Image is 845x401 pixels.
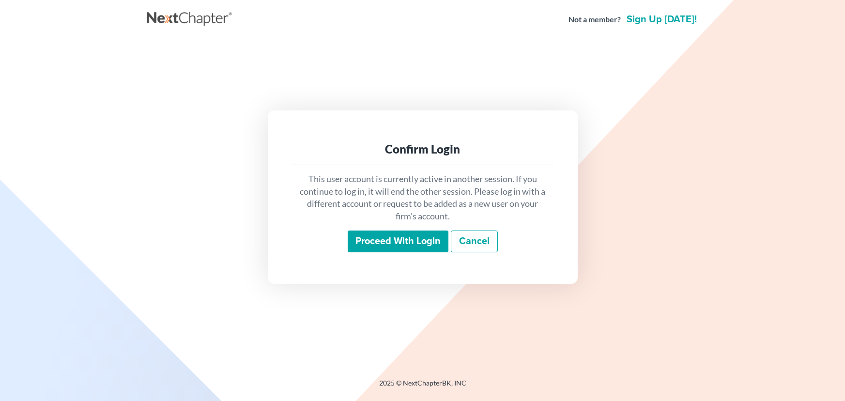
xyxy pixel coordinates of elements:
[299,141,547,157] div: Confirm Login
[451,231,498,253] a: Cancel
[568,14,621,25] strong: Not a member?
[625,15,699,24] a: Sign up [DATE]!
[348,231,448,253] input: Proceed with login
[147,378,699,396] div: 2025 © NextChapterBK, INC
[299,173,547,223] p: This user account is currently active in another session. If you continue to log in, it will end ...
